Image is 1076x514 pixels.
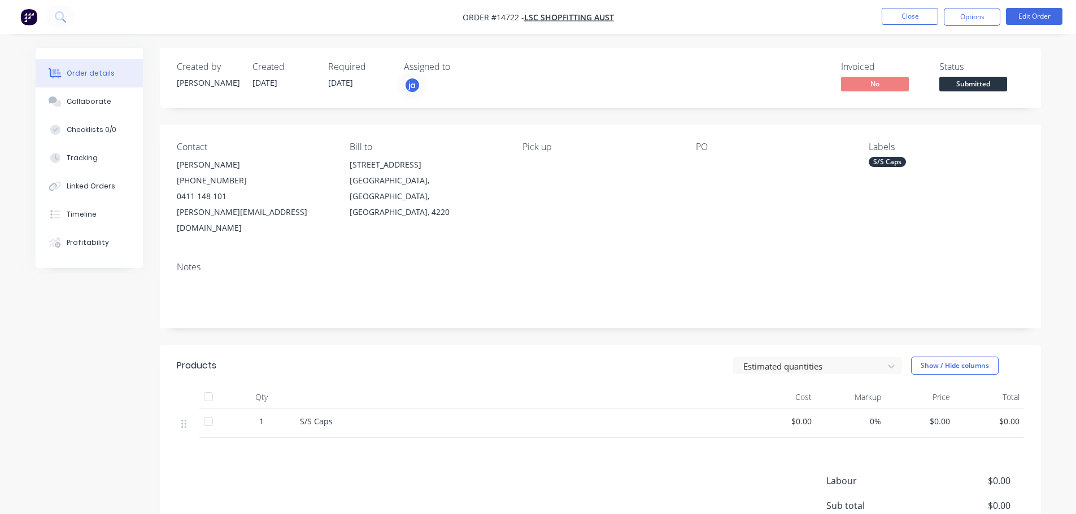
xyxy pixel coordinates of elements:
div: Profitability [67,238,109,248]
div: Status [939,61,1024,72]
div: [STREET_ADDRESS] [350,157,504,173]
div: Tracking [67,153,98,163]
span: $0.00 [752,415,812,427]
div: Timeline [67,209,97,219]
div: [PERSON_NAME] [177,77,239,89]
div: [STREET_ADDRESS][GEOGRAPHIC_DATA], [GEOGRAPHIC_DATA], [GEOGRAPHIC_DATA], 4220 [350,157,504,220]
button: ja [404,77,421,94]
div: Total [955,386,1024,408]
button: Show / Hide columns [911,357,999,375]
a: LSC Shopfitting Aust [524,12,614,23]
button: Profitability [36,229,143,257]
button: Tracking [36,144,143,172]
div: Invoiced [841,61,926,72]
span: $0.00 [890,415,951,427]
span: Submitted [939,77,1007,91]
div: [PERSON_NAME][EMAIL_ADDRESS][DOMAIN_NAME] [177,204,332,236]
div: S/S Caps [869,157,906,167]
div: Labels [869,142,1023,152]
span: $0.00 [926,474,1010,487]
div: Markup [816,386,886,408]
button: Order details [36,59,143,87]
span: [DATE] [252,77,277,88]
div: Order details [67,68,115,78]
div: Products [177,359,216,372]
span: Labour [826,474,927,487]
div: Created by [177,61,239,72]
div: Price [886,386,955,408]
button: Submitted [939,77,1007,94]
div: Pick up [522,142,677,152]
button: Options [944,8,1000,26]
div: Qty [228,386,295,408]
div: Required [328,61,390,72]
img: Factory [20,8,37,25]
button: Linked Orders [36,172,143,200]
div: PO [696,142,851,152]
div: Linked Orders [67,181,115,191]
div: Notes [177,262,1024,273]
div: Assigned to [404,61,517,72]
span: 1 [259,415,264,427]
span: 0% [821,415,881,427]
div: [GEOGRAPHIC_DATA], [GEOGRAPHIC_DATA], [GEOGRAPHIC_DATA], 4220 [350,173,504,220]
span: $0.00 [926,499,1010,512]
div: Contact [177,142,332,152]
div: [PERSON_NAME] [177,157,332,173]
span: No [841,77,909,91]
button: Checklists 0/0 [36,116,143,144]
div: Collaborate [67,96,111,107]
span: Order #14722 - [463,12,524,23]
div: [PERSON_NAME][PHONE_NUMBER]0411 148 101[PERSON_NAME][EMAIL_ADDRESS][DOMAIN_NAME] [177,157,332,236]
span: $0.00 [959,415,1020,427]
div: Checklists 0/0 [67,125,116,135]
button: Collaborate [36,87,143,116]
span: [DATE] [328,77,353,88]
button: Edit Order [1006,8,1062,25]
div: Cost [747,386,817,408]
span: Sub total [826,499,927,512]
div: [PHONE_NUMBER] [177,173,332,188]
div: Bill to [350,142,504,152]
span: S/S Caps [300,416,333,427]
button: Close [882,8,938,25]
button: Timeline [36,200,143,229]
div: Created [252,61,315,72]
div: 0411 148 101 [177,188,332,204]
